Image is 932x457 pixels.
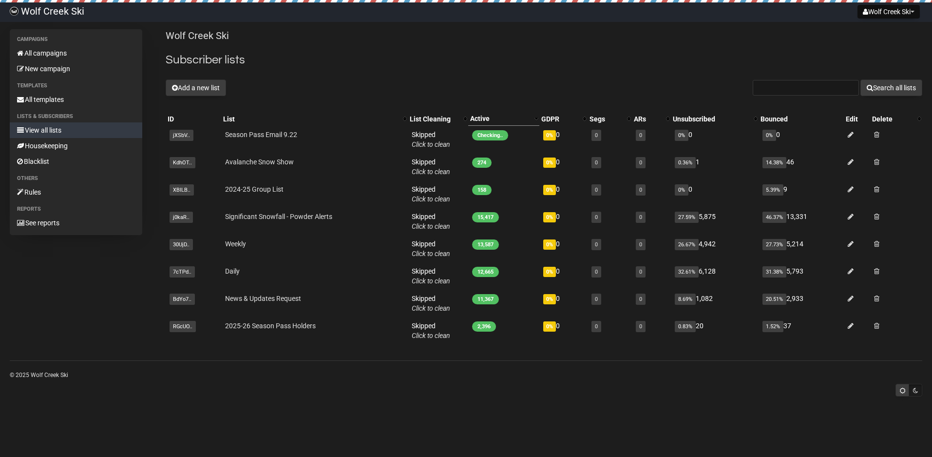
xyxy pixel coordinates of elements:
[759,126,844,153] td: 0
[759,235,844,262] td: 5,214
[225,213,332,220] a: Significant Snowfall - Powder Alerts
[860,79,922,96] button: Search all lists
[675,294,696,305] span: 8.69%
[762,157,786,168] span: 14.38%
[543,130,556,140] span: 0%
[543,158,556,168] span: 0%
[10,122,142,138] a: View all lists
[539,153,588,180] td: 0
[595,323,598,330] a: 0
[412,267,450,285] span: Skipped
[412,222,450,230] a: Click to clean
[468,112,539,126] th: Active: Descending sort applied, activate to remove the sort
[166,79,226,96] button: Add a new list
[759,208,844,235] td: 13,331
[671,208,759,235] td: 5,875
[10,61,142,77] a: New campaign
[408,112,468,126] th: List Cleaning: No sort applied, activate to apply an ascending sort
[412,277,450,285] a: Click to clean
[639,159,642,166] a: 0
[634,114,661,124] div: ARs
[671,126,759,153] td: 0
[762,130,776,141] span: 0%
[595,187,598,193] a: 0
[10,173,142,184] li: Others
[410,114,458,124] div: List Cleaning
[543,294,556,304] span: 0%
[671,317,759,344] td: 20
[844,112,870,126] th: Edit: No sort applied, sorting is disabled
[857,5,920,19] button: Wolf Creek Ski
[675,212,699,223] span: 27.59%
[759,290,844,317] td: 2,933
[225,185,284,193] a: 2024-25 Group List
[223,114,398,124] div: List
[170,157,195,168] span: KdhOT..
[539,208,588,235] td: 0
[759,112,844,126] th: Bounced: No sort applied, sorting is disabled
[588,112,632,126] th: Segs: No sort applied, activate to apply an ascending sort
[225,240,246,248] a: Weekly
[170,239,193,250] span: 30UjD..
[675,239,699,250] span: 26.67%
[10,154,142,169] a: Blacklist
[412,213,450,230] span: Skipped
[168,114,219,124] div: ID
[543,239,556,250] span: 0%
[639,241,642,248] a: 0
[639,132,642,139] a: 0
[10,138,142,154] a: Housekeeping
[762,266,786,278] span: 31.38%
[225,322,316,330] a: 2025-26 Season Pass Holders
[225,131,297,139] a: Season Pass Email 9.22
[472,239,499,250] span: 13,587
[225,267,240,275] a: Daily
[671,235,759,262] td: 4,942
[872,114,913,124] div: Delete
[10,34,142,45] li: Campaigns
[671,262,759,290] td: 6,128
[632,112,671,126] th: ARs: No sort applied, activate to apply an ascending sort
[675,266,699,278] span: 32.61%
[412,295,450,312] span: Skipped
[412,158,450,176] span: Skipped
[166,29,922,42] p: Wolf Creek Ski
[675,184,688,196] span: 0%
[412,131,450,148] span: Skipped
[170,130,193,141] span: jXSbV..
[762,212,786,223] span: 46.37%
[412,140,450,148] a: Click to clean
[675,157,696,168] span: 0.36%
[225,295,301,302] a: News & Updates Request
[10,92,142,107] a: All templates
[412,250,450,258] a: Click to clean
[762,294,786,305] span: 20.51%
[472,294,499,304] span: 11,367
[639,323,642,330] a: 0
[762,239,786,250] span: 27.73%
[170,212,193,223] span: j0kaR..
[759,317,844,344] td: 37
[595,269,598,275] a: 0
[639,269,642,275] a: 0
[412,195,450,203] a: Click to clean
[472,158,492,168] span: 274
[541,114,578,124] div: GDPR
[639,214,642,220] a: 0
[539,262,588,290] td: 0
[10,203,142,215] li: Reports
[472,185,492,195] span: 158
[673,114,749,124] div: Unsubscribed
[639,187,642,193] a: 0
[595,132,598,139] a: 0
[762,184,783,196] span: 5.39%
[166,112,221,126] th: ID: No sort applied, sorting is disabled
[166,51,922,69] h2: Subscriber lists
[170,184,194,196] span: XBILB..
[10,370,922,380] p: © 2025 Wolf Creek Ski
[170,321,196,332] span: RGcUO..
[412,304,450,312] a: Click to clean
[539,235,588,262] td: 0
[590,114,622,124] div: Segs
[412,240,450,258] span: Skipped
